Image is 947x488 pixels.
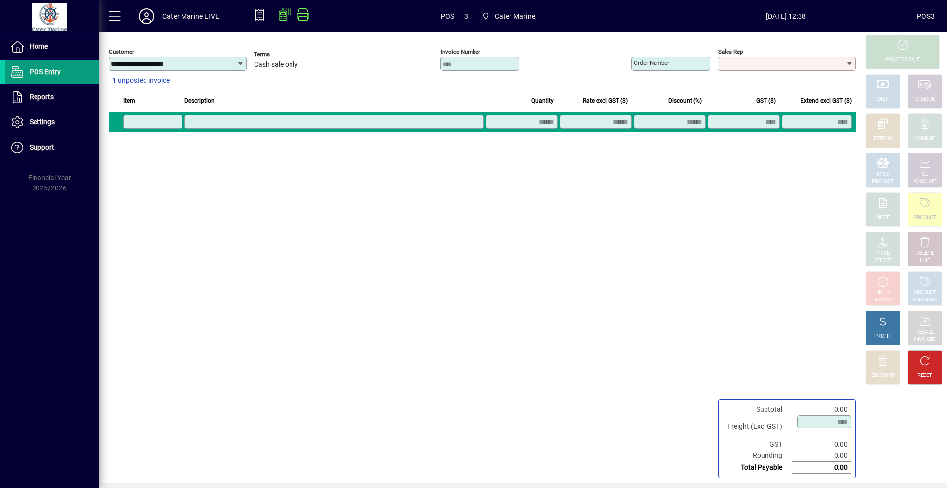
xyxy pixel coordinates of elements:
td: 0.00 [792,404,851,415]
td: Rounding [723,450,792,462]
span: GST ($) [756,95,776,106]
div: ACCOUNT [913,178,936,186]
span: Description [184,95,215,106]
a: Settings [5,110,99,135]
span: Cash sale only [254,61,298,69]
div: HOLD [876,289,889,297]
a: Reports [5,85,99,110]
span: Terms [254,51,313,58]
span: Home [30,42,48,50]
button: Profile [131,7,162,25]
span: Reports [30,93,54,101]
div: INVOICES [914,336,935,343]
mat-label: Sales rep [718,48,743,55]
mat-label: Order number [634,59,669,66]
div: RESET [917,372,932,379]
div: LINE [920,257,930,264]
span: Item [123,95,135,106]
a: Home [5,35,99,59]
span: 3 [464,8,468,24]
span: Support [30,143,54,151]
td: 0.00 [792,439,851,450]
div: SUMMARY [912,297,937,304]
div: CHARGE [915,135,935,143]
td: Subtotal [723,404,792,415]
div: CHEQUE [915,96,934,103]
div: RECALL [916,329,934,336]
td: Freight (Excl GST) [723,415,792,439]
td: GST [723,439,792,450]
span: Cater Marine [478,7,539,25]
div: SELECT [874,257,892,264]
div: CASH [876,96,889,103]
span: Extend excl GST ($) [801,95,852,106]
span: Rate excl GST ($) [583,95,628,106]
mat-label: Invoice number [441,48,480,55]
td: 0.00 [792,450,851,462]
div: PRODUCT [913,289,936,297]
span: POS [441,8,455,24]
div: PRODUCT [913,214,936,222]
button: 1 unposted invoice [109,72,174,90]
div: PRICE [876,250,890,257]
a: Support [5,135,99,160]
mat-label: Customer [109,48,134,55]
div: INVOICE [874,297,892,304]
div: GL [922,171,928,178]
td: 0.00 [792,462,851,474]
div: PROFIT [874,333,891,340]
span: POS Entry [30,68,61,75]
span: Quantity [531,95,554,106]
div: PRODUCT [872,178,894,186]
span: Discount (%) [668,95,702,106]
div: EFTPOS [874,135,892,143]
div: NOTE [876,214,889,222]
div: DELETE [916,250,933,257]
div: POS3 [917,8,935,24]
div: PROCESS SALE [885,56,920,64]
div: Cater Marine LIVE [162,8,219,24]
td: Total Payable [723,462,792,474]
div: DISCOUNT [871,372,895,379]
span: [DATE] 12:38 [655,8,917,24]
span: Cater Marine [495,8,535,24]
span: Settings [30,118,55,126]
span: 1 unposted invoice [112,75,170,86]
div: MISC [877,171,889,178]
